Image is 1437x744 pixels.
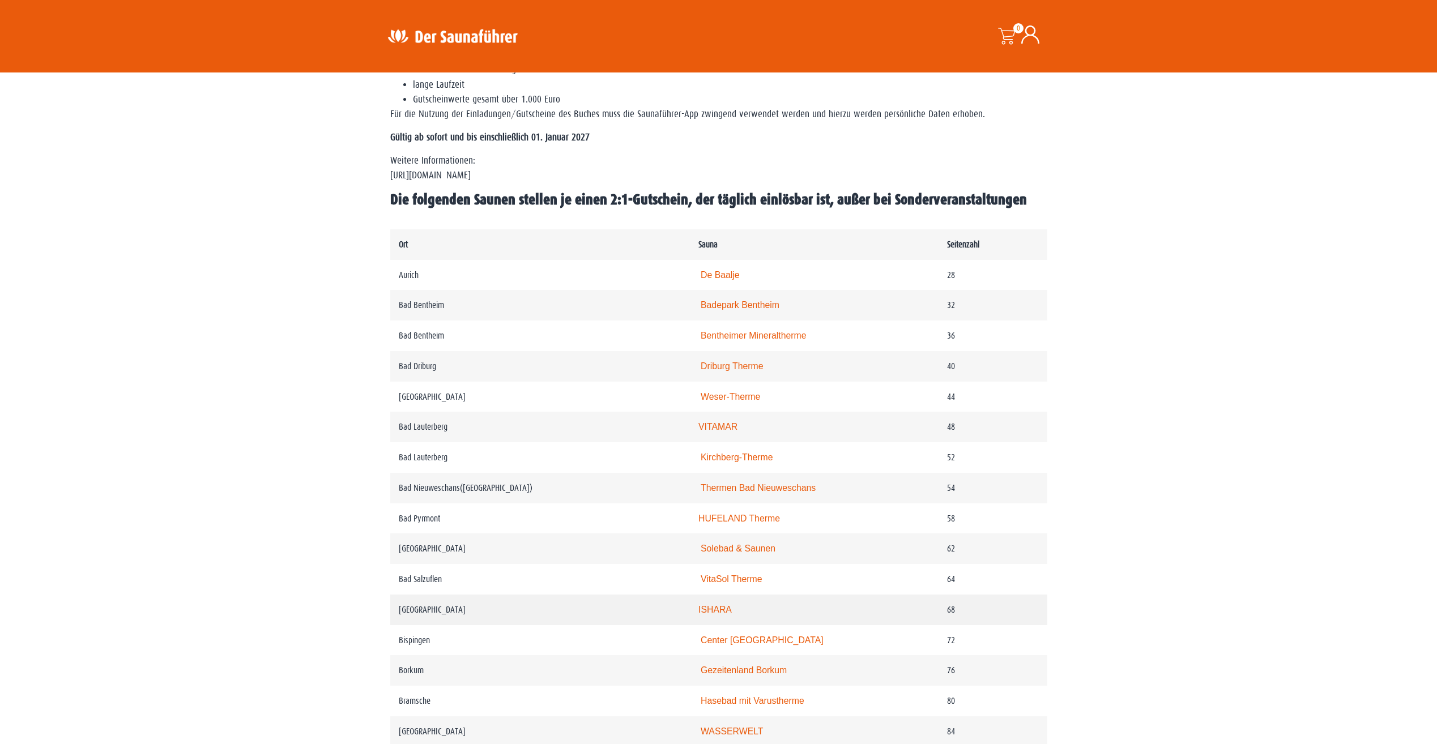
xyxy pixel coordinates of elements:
[390,655,690,686] td: Borkum
[390,412,690,442] td: Bad Lauterberg
[701,544,775,553] a: Solebad & Saunen
[390,473,690,503] td: Bad Nieuweschans([GEOGRAPHIC_DATA])
[399,240,408,249] strong: Ort
[390,290,690,320] td: Bad Bentheim
[698,605,732,614] a: ISHARA
[390,191,1027,208] span: Die folgenden Saunen stellen je einen 2:1-Gutschein, der täglich einlösbar ist, außer bei Sonderv...
[698,240,718,249] strong: Sauna
[390,153,1047,183] p: Weitere Informationen: [URL][DOMAIN_NAME]
[390,503,690,534] td: Bad Pyrmont
[939,260,1047,290] td: 28
[390,686,690,716] td: Bramsche
[939,625,1047,656] td: 72
[701,665,787,675] a: Gezeitenland Borkum
[939,595,1047,625] td: 68
[939,351,1047,382] td: 40
[939,382,1047,412] td: 44
[947,240,979,249] strong: Seitenzahl
[701,483,816,493] a: Thermen Bad Nieuweschans
[701,635,824,645] a: Center [GEOGRAPHIC_DATA]
[939,503,1047,534] td: 58
[701,452,773,462] a: Kirchberg-Therme
[390,132,590,143] strong: Gültig ab sofort und bis einschließlich 01. Januar 2027
[939,473,1047,503] td: 54
[1013,23,1024,33] span: 0
[390,320,690,351] td: Bad Bentheim
[939,412,1047,442] td: 48
[698,422,737,431] a: VITAMAR
[390,442,690,473] td: Bad Lauterberg
[939,686,1047,716] td: 80
[390,595,690,625] td: [GEOGRAPHIC_DATA]
[413,78,1047,92] li: lange Laufzeit
[701,331,807,340] a: Bentheimer Mineraltherme
[701,696,804,705] a: Hasebad mit Varustherme
[701,361,764,371] a: Driburg Therme
[939,533,1047,564] td: 62
[390,260,690,290] td: Aurich
[701,300,779,310] a: Badepark Bentheim
[939,320,1047,351] td: 36
[413,92,1047,107] li: Gutscheinwerte gesamt über 1.000 Euro
[939,655,1047,686] td: 76
[939,564,1047,595] td: 64
[390,625,690,656] td: Bispingen
[701,574,762,584] a: VitaSol Therme
[390,533,690,564] td: [GEOGRAPHIC_DATA]
[701,270,740,280] a: De Baalje
[390,351,690,382] td: Bad Driburg
[390,382,690,412] td: [GEOGRAPHIC_DATA]
[390,107,1047,122] p: Für die Nutzung der Einladungen/Gutscheine des Buches muss die Saunaführer-App zwingend verwendet...
[698,514,780,523] a: HUFELAND Therme
[701,726,764,736] a: WASSERWELT
[939,442,1047,473] td: 52
[939,290,1047,320] td: 32
[701,392,760,401] a: Weser-Therme
[390,564,690,595] td: Bad Salzuflen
